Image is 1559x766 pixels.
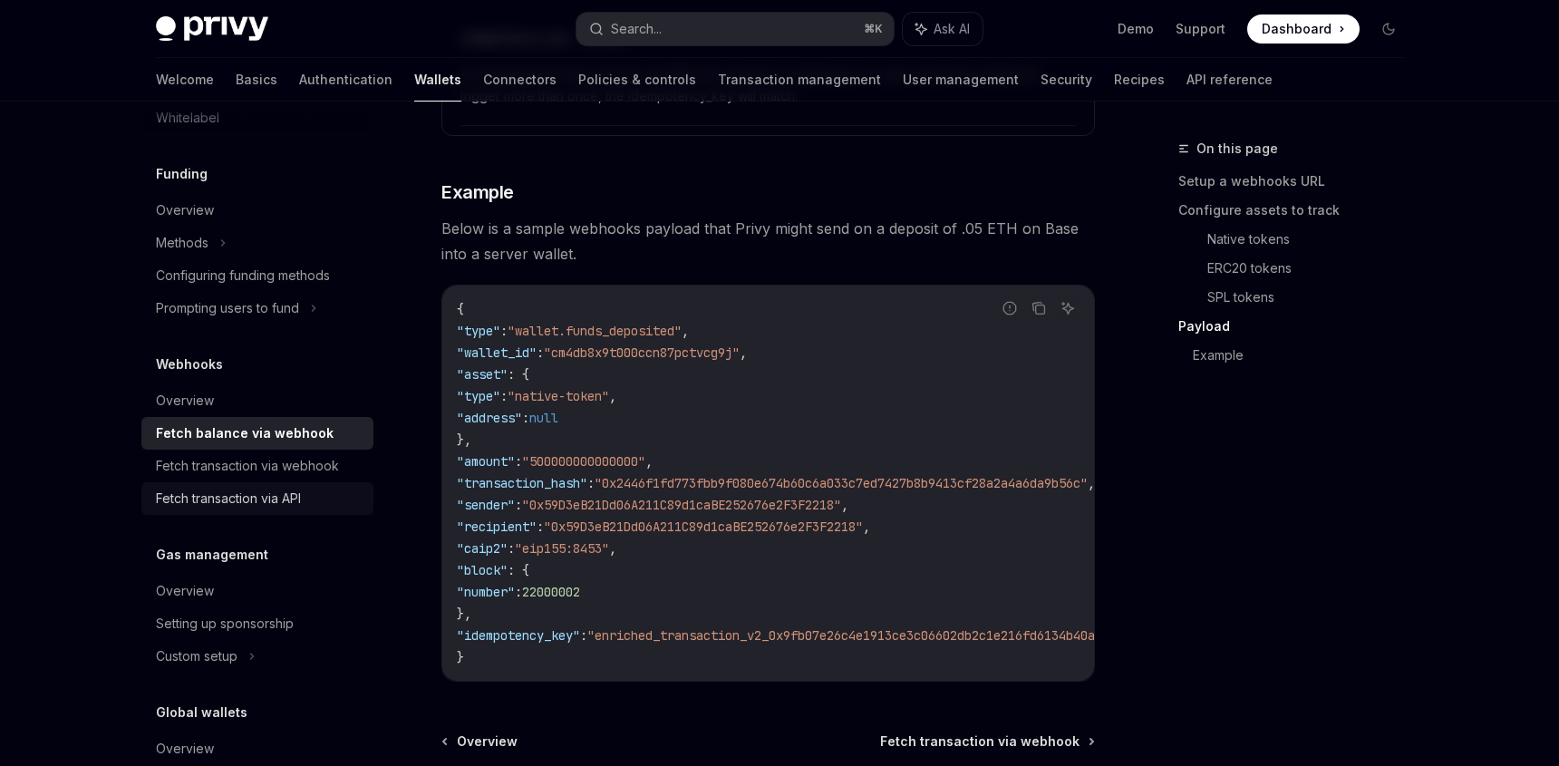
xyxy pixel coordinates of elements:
[611,18,662,40] div: Search...
[515,540,609,557] span: "eip155:8453"
[457,732,518,751] span: Overview
[299,58,392,102] a: Authentication
[578,58,696,102] a: Policies & controls
[443,732,518,751] a: Overview
[141,259,373,292] a: Configuring funding methods
[1176,20,1225,38] a: Support
[841,497,848,513] span: ,
[457,453,515,470] span: "amount"
[141,575,373,607] a: Overview
[1056,296,1080,320] button: Ask AI
[537,519,544,535] span: :
[457,649,464,665] span: }
[457,606,471,622] span: },
[236,58,277,102] a: Basics
[508,366,529,383] span: : {
[1027,296,1051,320] button: Copy the contents from the code block
[457,431,471,448] span: },
[1088,475,1095,491] span: ,
[156,738,214,760] div: Overview
[441,216,1095,267] span: Below is a sample webhooks payload that Privy might send on a deposit of .05 ETH on Base into a s...
[156,265,330,286] div: Configuring funding methods
[457,627,580,644] span: "idempotency_key"
[457,475,587,491] span: "transaction_hash"
[156,645,237,667] div: Custom setup
[1193,341,1418,370] a: Example
[903,13,983,45] button: Ask AI
[156,488,301,509] div: Fetch transaction via API
[718,58,881,102] a: Transaction management
[580,627,587,644] span: :
[998,296,1022,320] button: Report incorrect code
[595,475,1088,491] span: "0x2446f1fd773fbb9f080e674b60c6a033c7ed7427b8b9413cf28a2a4a6da9b56c"
[508,388,609,404] span: "native-token"
[903,58,1019,102] a: User management
[156,702,247,723] h5: Global wallets
[1178,196,1418,225] a: Configure assets to track
[141,417,373,450] a: Fetch balance via webhook
[457,584,515,600] span: "number"
[522,453,645,470] span: "500000000000000"
[880,732,1093,751] a: Fetch transaction via webhook
[576,13,894,45] button: Search...⌘K
[1186,58,1273,102] a: API reference
[156,163,208,185] h5: Funding
[863,519,870,535] span: ,
[457,344,537,361] span: "wallet_id"
[156,58,214,102] a: Welcome
[544,344,740,361] span: "cm4db8x9t000ccn87pctvcg9j"
[141,482,373,515] a: Fetch transaction via API
[156,297,299,319] div: Prompting users to fund
[141,384,373,417] a: Overview
[522,497,841,513] span: "0x59D3eB21Dd06A211C89d1caBE252676e2F3F2218"
[880,732,1080,751] span: Fetch transaction via webhook
[529,410,558,426] span: null
[156,232,208,254] div: Methods
[457,497,515,513] span: "sender"
[156,580,214,602] div: Overview
[156,455,339,477] div: Fetch transaction via webhook
[515,584,522,600] span: :
[934,20,970,38] span: Ask AI
[1118,20,1154,38] a: Demo
[500,388,508,404] span: :
[609,388,616,404] span: ,
[1041,58,1092,102] a: Security
[457,388,500,404] span: "type"
[457,323,500,339] span: "type"
[1178,312,1418,341] a: Payload
[544,519,863,535] span: "0x59D3eB21Dd06A211C89d1caBE252676e2F3F2218"
[457,301,464,317] span: {
[441,179,514,205] span: Example
[522,584,580,600] span: 22000002
[515,453,522,470] span: :
[141,450,373,482] a: Fetch transaction via webhook
[156,199,214,221] div: Overview
[141,732,373,765] a: Overview
[508,562,529,578] span: : {
[457,562,508,578] span: "block"
[1262,20,1331,38] span: Dashboard
[156,16,268,42] img: dark logo
[1374,15,1403,44] button: Toggle dark mode
[508,323,682,339] span: "wallet.funds_deposited"
[156,390,214,412] div: Overview
[457,540,508,557] span: "caip2"
[1207,283,1418,312] a: SPL tokens
[141,607,373,640] a: Setting up sponsorship
[740,344,747,361] span: ,
[457,519,537,535] span: "recipient"
[1207,225,1418,254] a: Native tokens
[141,194,373,227] a: Overview
[1196,138,1278,160] span: On this page
[609,540,616,557] span: ,
[515,497,522,513] span: :
[587,627,1276,644] span: "enriched_transaction_v2_0x9fb07e26c4e1913ce3c06602db2c1e216fd6134b40a03def699ea04ca67c7088_20"
[156,422,334,444] div: Fetch balance via webhook
[483,58,557,102] a: Connectors
[537,344,544,361] span: :
[587,475,595,491] span: :
[1247,15,1360,44] a: Dashboard
[1178,167,1418,196] a: Setup a webhooks URL
[156,544,268,566] h5: Gas management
